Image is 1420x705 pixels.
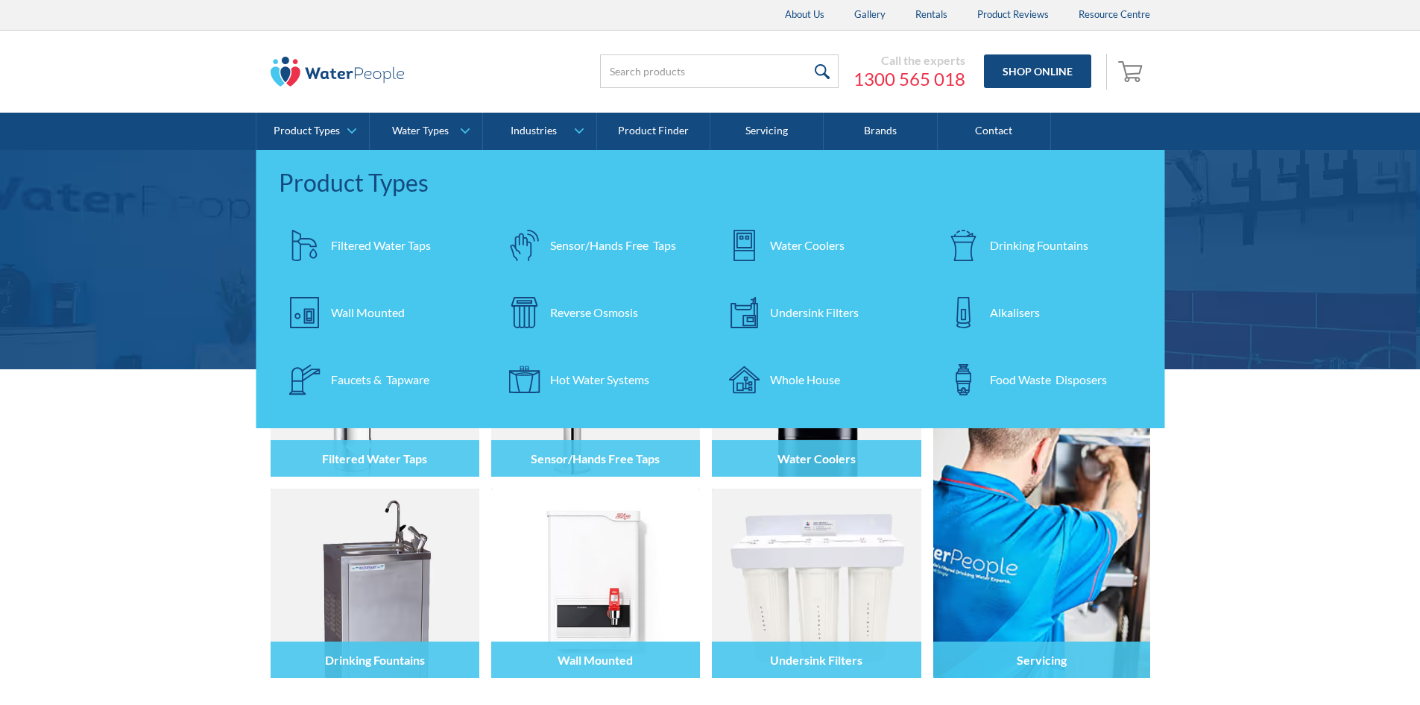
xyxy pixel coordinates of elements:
[279,165,1143,201] div: Product Types
[274,125,340,137] div: Product Types
[984,54,1091,88] a: Shop Online
[990,371,1107,389] div: Food Waste Disposers
[600,54,839,88] input: Search products
[777,451,856,466] h4: Water Coolers
[322,451,427,466] h4: Filtered Water Taps
[938,113,1051,150] a: Contact
[370,113,482,150] a: Water Types
[990,236,1088,254] div: Drinking Fountains
[279,354,484,406] a: Faucets & Tapware
[770,653,862,667] h4: Undersink Filters
[558,653,633,667] h4: Wall Mounted
[498,354,703,406] a: Hot Water Systems
[1017,653,1067,667] h4: Servicing
[498,286,703,339] a: Reverse Osmosis
[531,451,660,466] h4: Sensor/Hands Free Taps
[597,113,710,150] a: Product Finder
[331,236,431,254] div: Filtered Water Taps
[938,354,1143,406] a: Food Waste Disposers
[271,57,405,87] img: The Water People
[392,125,449,137] div: Water Types
[491,489,700,678] img: Wall Mounted
[271,489,479,678] img: Drinking Fountains
[718,286,923,339] a: Undersink Filters
[853,68,965,90] a: 1300 565 018
[770,304,859,322] div: Undersink Filters
[824,113,937,150] a: Brands
[498,219,703,272] a: Sensor/Hands Free Taps
[718,219,923,272] a: Water Coolers
[990,304,1040,322] div: Alkalisers
[483,113,596,150] a: Industries
[770,371,840,389] div: Whole House
[938,219,1143,272] a: Drinking Fountains
[279,286,484,339] a: Wall Mounted
[256,113,369,150] a: Product Types
[938,286,1143,339] a: Alkalisers
[331,304,405,322] div: Wall Mounted
[511,125,557,137] div: Industries
[853,53,965,68] div: Call the experts
[718,354,923,406] a: Whole House
[550,236,676,254] div: Sensor/Hands Free Taps
[770,236,845,254] div: Water Coolers
[1114,54,1150,90] a: Open empty cart
[279,219,484,272] a: Filtered Water Taps
[1118,59,1146,83] img: shopping cart
[325,653,425,667] h4: Drinking Fountains
[550,371,649,389] div: Hot Water Systems
[933,287,1150,678] a: Servicing
[710,113,824,150] a: Servicing
[331,371,429,389] div: Faucets & Tapware
[256,150,1165,428] nav: Product Types
[712,489,921,678] img: Undersink Filters
[550,304,638,322] div: Reverse Osmosis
